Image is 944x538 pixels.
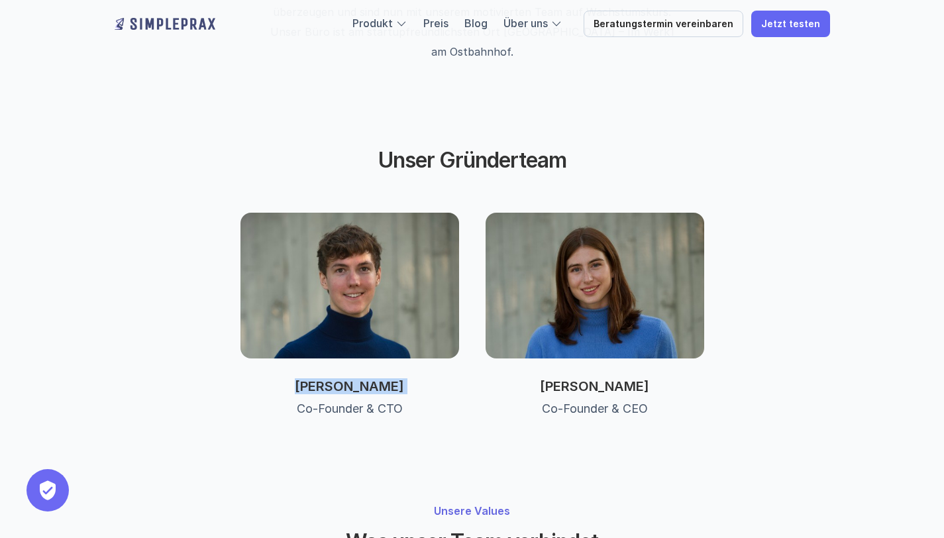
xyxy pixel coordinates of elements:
[486,401,704,417] p: Co-Founder & CEO
[761,19,820,30] p: Jetzt testen
[240,401,459,417] p: Co-Founder & CTO
[594,19,733,30] p: Beratungstermin vereinbaren
[352,17,393,30] a: Produkt
[240,378,459,394] p: [PERSON_NAME]
[423,17,448,30] a: Preis
[486,378,704,394] p: [PERSON_NAME]
[584,11,743,37] a: Beratungstermin vereinbaren
[464,17,488,30] a: Blog
[307,148,638,173] h2: Unser Gründerteam
[503,17,548,30] a: Über uns
[218,503,727,519] p: Unsere Values
[751,11,830,37] a: Jetzt testen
